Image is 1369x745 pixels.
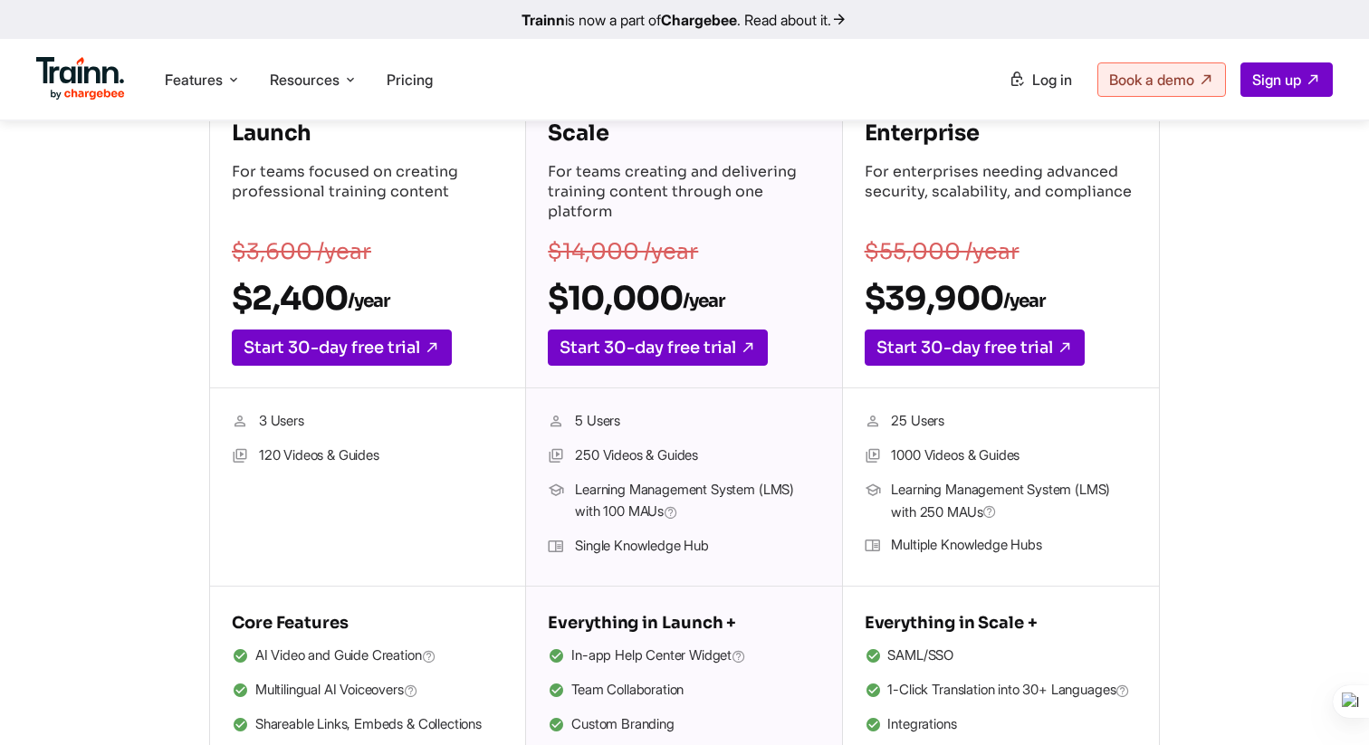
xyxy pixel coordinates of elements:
[232,713,503,737] li: Shareable Links, Embeds & Collections
[232,330,452,366] a: Start 30-day free trial
[661,11,737,29] b: Chargebee
[865,534,1137,558] li: Multiple Knowledge Hubs
[548,608,819,637] h5: Everything in Launch +
[683,290,724,312] sub: /year
[1252,71,1301,89] span: Sign up
[865,119,1137,148] h4: Enterprise
[865,608,1137,637] h5: Everything in Scale +
[571,645,746,668] span: In-app Help Center Widget
[575,479,819,524] span: Learning Management System (LMS) with 100 MAUs
[998,63,1083,96] a: Log in
[232,410,503,434] li: 3 Users
[1240,62,1333,97] a: Sign up
[522,11,565,29] b: Trainn
[255,679,418,702] span: Multilingual AI Voiceovers
[865,238,1020,265] s: $55,000 /year
[548,278,819,319] h2: $10,000
[548,162,819,225] p: For teams creating and delivering training content through one platform
[232,162,503,225] p: For teams focused on creating professional training content
[887,679,1130,702] span: 1-Click Translation into 30+ Languages
[865,713,1137,737] li: Integrations
[548,679,819,702] li: Team Collaboration
[165,70,223,90] span: Features
[865,278,1137,319] h2: $39,900
[548,330,768,366] a: Start 30-day free trial
[548,410,819,434] li: 5 Users
[548,119,819,148] h4: Scale
[891,479,1136,523] span: Learning Management System (LMS) with 250 MAUs
[232,238,371,265] s: $3,600 /year
[865,162,1137,225] p: For enterprises needing advanced security, scalability, and compliance
[865,410,1137,434] li: 25 Users
[232,608,503,637] h5: Core Features
[1003,290,1045,312] sub: /year
[865,645,1137,668] li: SAML/SSO
[232,119,503,148] h4: Launch
[270,70,340,90] span: Resources
[1109,71,1194,89] span: Book a demo
[865,444,1137,468] li: 1000 Videos & Guides
[548,713,819,737] li: Custom Branding
[1278,658,1369,745] iframe: Chat Widget
[548,535,819,559] li: Single Knowledge Hub
[232,278,503,319] h2: $2,400
[232,444,503,468] li: 120 Videos & Guides
[1032,71,1072,89] span: Log in
[255,645,436,668] span: AI Video and Guide Creation
[387,71,433,89] a: Pricing
[1097,62,1226,97] a: Book a demo
[548,444,819,468] li: 250 Videos & Guides
[348,290,389,312] sub: /year
[548,238,698,265] s: $14,000 /year
[36,57,125,100] img: Trainn Logo
[865,330,1085,366] a: Start 30-day free trial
